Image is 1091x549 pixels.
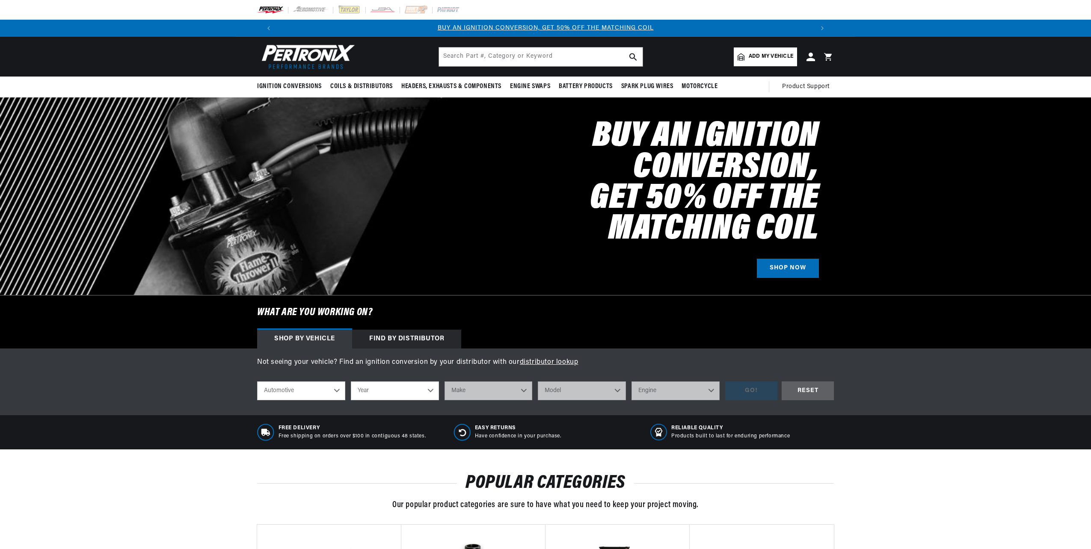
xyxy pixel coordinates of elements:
[682,82,717,91] span: Motorcycle
[734,47,797,66] a: Add my vehicle
[621,82,673,91] span: Spark Plug Wires
[475,425,561,432] span: Easy Returns
[677,77,722,97] summary: Motorcycle
[814,20,831,37] button: Translation missing: en.sections.announcements.next_announcement
[782,381,834,401] div: RESET
[782,77,834,97] summary: Product Support
[260,20,277,37] button: Translation missing: en.sections.announcements.previous_announcement
[782,82,830,91] span: Product Support
[506,77,554,97] summary: Engine Swaps
[257,357,834,368] p: Not seeing your vehicle? Find an ignition conversion by your distributor with our
[397,77,506,97] summary: Headers, Exhausts & Components
[559,82,613,91] span: Battery Products
[326,77,397,97] summary: Coils & Distributors
[352,330,461,348] div: Find by Distributor
[257,381,345,400] select: Ride Type
[279,425,426,432] span: Free Delivery
[257,42,356,71] img: Pertronix
[475,433,561,440] p: Have confidence in your purchase.
[671,433,790,440] p: Products built to last for enduring performance
[439,47,643,66] input: Search Part #, Category or Keyword
[749,53,793,61] span: Add my vehicle
[257,475,834,491] h2: POPULAR CATEGORIES
[257,330,352,348] div: Shop by vehicle
[236,295,855,330] h6: What are you working on?
[438,25,654,31] a: BUY AN IGNITION CONVERSION, GET 50% OFF THE MATCHING COIL
[277,24,814,33] div: Announcement
[510,82,550,91] span: Engine Swaps
[757,259,819,278] a: SHOP NOW
[257,82,322,91] span: Ignition Conversions
[671,425,790,432] span: RELIABLE QUALITY
[351,381,439,400] select: Year
[330,82,393,91] span: Coils & Distributors
[538,381,626,400] select: Model
[392,501,699,509] span: Our popular product categories are sure to have what you need to keep your project moving.
[624,47,643,66] button: search button
[279,433,426,440] p: Free shipping on orders over $100 in contiguous 48 states.
[520,359,578,366] a: distributor lookup
[617,77,678,97] summary: Spark Plug Wires
[631,381,720,400] select: Engine
[453,121,819,245] h2: Buy an Ignition Conversion, Get 50% off the Matching Coil
[257,77,326,97] summary: Ignition Conversions
[554,77,617,97] summary: Battery Products
[277,24,814,33] div: 1 of 3
[445,381,533,400] select: Make
[401,82,501,91] span: Headers, Exhausts & Components
[236,20,855,37] slideshow-component: Translation missing: en.sections.announcements.announcement_bar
